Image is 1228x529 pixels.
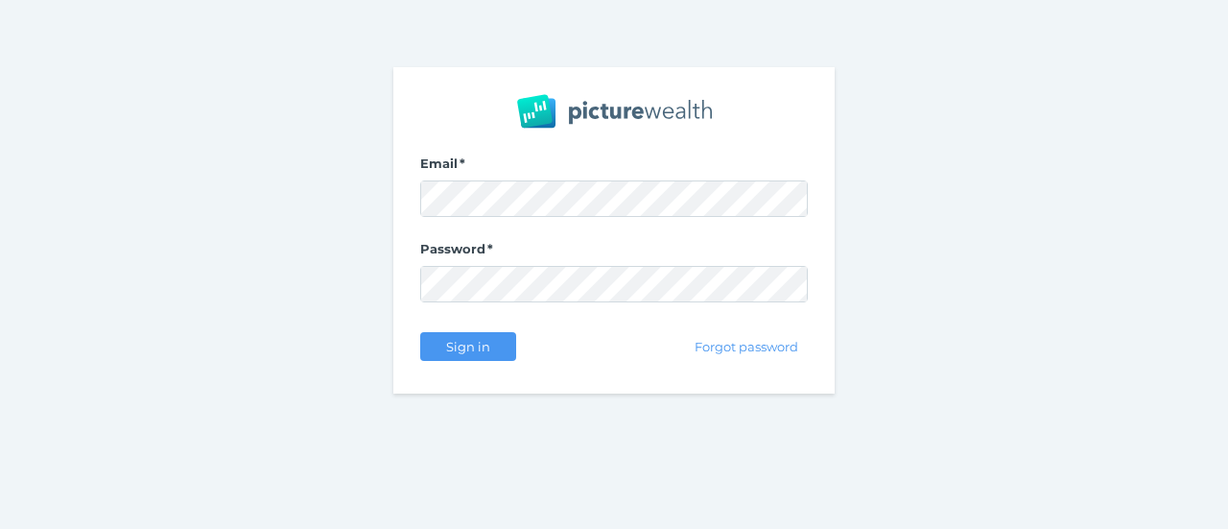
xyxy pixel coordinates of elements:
[420,332,516,361] button: Sign in
[420,241,808,266] label: Password
[420,156,808,180] label: Email
[687,339,807,354] span: Forgot password
[437,339,498,354] span: Sign in
[686,332,808,361] button: Forgot password
[517,94,712,129] img: PW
